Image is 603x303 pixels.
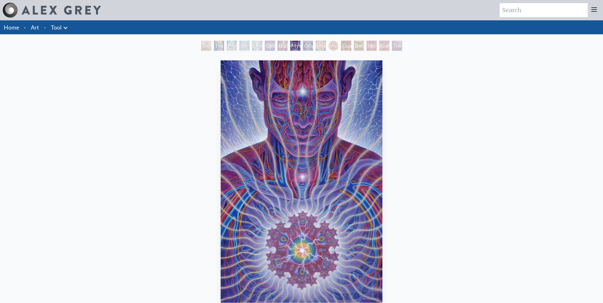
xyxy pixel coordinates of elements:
div: Psychic Energy System [227,41,237,51]
div: Dissectional Art for Tool's Lateralus CD [278,41,288,51]
div: Godself [379,41,389,51]
div: Original Face [303,41,313,51]
input: Search [500,3,588,17]
div: Universal Mind Lattice [252,41,262,51]
div: Collective Vision [265,41,275,51]
div: Guardian of Infinite Vision [341,41,351,51]
div: Vision [PERSON_NAME] [328,41,339,51]
div: Mystic Eye [290,41,300,51]
a: Art [31,23,39,32]
li: · [42,20,48,34]
div: The Great Turn [392,41,402,51]
div: Spiritual Energy System [239,41,250,51]
div: Study for the Great Turn [201,41,211,51]
div: The Torch [214,41,224,51]
img: Mystic-Eye-2018-Alex-Grey-watermarked.jpg [221,60,383,303]
div: Bardo Being [354,41,364,51]
li: · [22,20,28,34]
div: Net of Being [367,41,377,51]
div: Vision Crystal [316,41,326,51]
a: Home [4,24,19,31]
a: Tool [51,23,62,32]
